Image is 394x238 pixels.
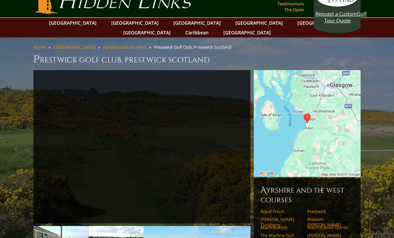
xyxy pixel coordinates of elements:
[182,28,212,37] a: Caribbean
[33,44,46,50] a: Home
[260,209,303,214] a: Royal Troon
[170,18,224,28] a: [GEOGRAPHIC_DATA]
[294,18,348,28] a: [GEOGRAPHIC_DATA]
[316,10,357,17] span: Request a Custom
[260,217,303,228] a: [PERSON_NAME] Turnberry
[283,5,306,14] a: The Open
[220,28,274,37] a: [GEOGRAPHIC_DATA]
[154,44,234,50] li: Prestwick Golf Club, Prestwick Scotland
[307,225,350,230] a: Machrihanish Dunes
[108,18,162,28] a: [GEOGRAPHIC_DATA]
[232,18,286,28] a: [GEOGRAPHIC_DATA]
[53,44,95,50] a: [GEOGRAPHIC_DATA]
[46,18,100,28] a: [GEOGRAPHIC_DATA]
[103,44,147,50] a: Ayrshire and the West
[307,209,350,214] a: Prestwick
[260,185,354,205] h6: Ayrshire and the West Courses
[254,70,361,177] img: Google Map of Prestwick Golf Club, Links Road, Prestwick, Scotland, United Kingdom
[33,53,361,66] h1: Prestwick Golf Club, Prestwick Scotland
[120,28,174,37] a: [GEOGRAPHIC_DATA]
[307,217,350,228] a: Western [PERSON_NAME]
[260,225,303,230] a: Machrihanish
